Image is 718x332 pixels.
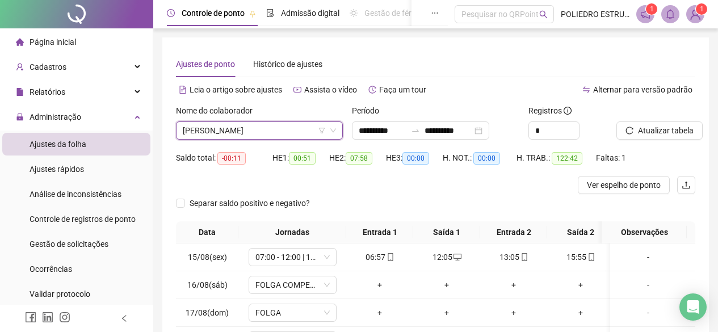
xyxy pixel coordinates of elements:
span: mobile [586,253,595,261]
th: Data [176,221,238,243]
span: search [539,10,548,19]
span: Faltas: 1 [596,153,626,162]
span: down [324,309,330,316]
span: down [324,281,330,288]
button: Ver espelho de ponto [578,176,670,194]
span: down [324,254,330,260]
label: Período [352,104,387,117]
span: 07:58 [346,152,372,165]
span: linkedin [42,312,53,323]
span: file-done [266,9,274,17]
span: clock-circle [167,9,175,17]
span: reload [625,127,633,135]
span: Assista o vídeo [304,85,357,94]
div: + [485,306,543,319]
label: Nome do colaborador [176,104,260,117]
div: HE 2: [329,152,386,165]
span: FOLGA [255,304,330,321]
span: Atualizar tabela [638,124,694,137]
span: POLIEDRO ESTRUTURAS METALICAS [561,8,629,20]
span: -00:11 [217,152,246,165]
span: Alternar para versão padrão [593,85,692,94]
span: Registros [528,104,572,117]
sup: 1 [646,3,657,15]
div: - [615,306,682,319]
span: swap-right [411,126,420,135]
div: HE 1: [272,152,329,165]
div: Histórico de ajustes [253,58,322,70]
div: + [485,279,543,291]
span: desktop [452,253,461,261]
div: + [418,306,476,319]
th: Saída 1 [413,221,480,243]
span: notification [640,9,650,19]
span: 1 [650,5,654,13]
div: 13:05 [485,251,543,263]
span: 07:00 - 12:00 | 13:00 - 16:00 [255,249,330,266]
div: 15:55 [552,251,610,263]
span: Ver espelho de ponto [587,179,661,191]
th: Saída 2 [547,221,614,243]
th: Entrada 1 [346,221,413,243]
span: user-add [16,63,24,71]
sup: Atualize o seu contato no menu Meus Dados [696,3,707,15]
img: 84980 [687,6,704,23]
span: 00:51 [289,152,316,165]
span: lock [16,113,24,121]
div: + [351,279,409,291]
span: 15/08(sex) [188,253,227,262]
div: H. NOT.: [443,152,517,165]
span: info-circle [564,107,572,115]
span: upload [682,180,691,190]
span: Ajustes da folha [30,140,86,149]
span: file [16,88,24,96]
span: Admissão digital [281,9,339,18]
span: facebook [25,312,36,323]
div: Open Intercom Messenger [679,293,707,321]
span: Separar saldo positivo e negativo? [185,197,314,209]
div: H. TRAB.: [517,152,596,165]
span: 00:00 [402,152,429,165]
span: ellipsis [431,9,439,17]
span: Ocorrências [30,264,72,274]
div: + [351,306,409,319]
span: 16/08(sáb) [187,280,228,289]
span: Cadastros [30,62,66,72]
span: Ajustes rápidos [30,165,84,174]
span: Gestão de solicitações [30,239,108,249]
span: 17/08(dom) [186,308,229,317]
span: Gestão de férias [364,9,422,18]
span: home [16,38,24,46]
span: Relatórios [30,87,65,96]
span: swap [582,86,590,94]
span: FOLGA COMPENSATÓRIA [255,276,330,293]
th: Jornadas [238,221,346,243]
span: Observações [606,226,682,238]
div: - [615,251,682,263]
span: left [120,314,128,322]
div: 06:57 [351,251,409,263]
span: 1 [700,5,704,13]
span: bell [665,9,675,19]
div: Ajustes de ponto [176,58,235,70]
span: Validar protocolo [30,289,90,299]
span: Controle de registros de ponto [30,215,136,224]
span: mobile [519,253,528,261]
span: Faça um tour [379,85,426,94]
span: to [411,126,420,135]
span: 122:42 [552,152,582,165]
div: 12:05 [418,251,476,263]
div: + [552,279,610,291]
span: sun [350,9,358,17]
span: pushpin [249,10,256,17]
span: Análise de inconsistências [30,190,121,199]
span: Leia o artigo sobre ajustes [190,85,282,94]
div: HE 3: [386,152,443,165]
th: Entrada 2 [480,221,547,243]
span: mobile [385,253,394,261]
th: Observações [602,221,687,243]
button: Atualizar tabela [616,121,703,140]
span: filter [318,127,325,134]
span: Página inicial [30,37,76,47]
span: TIAGO SOUZA RODRIGUES [183,122,336,139]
